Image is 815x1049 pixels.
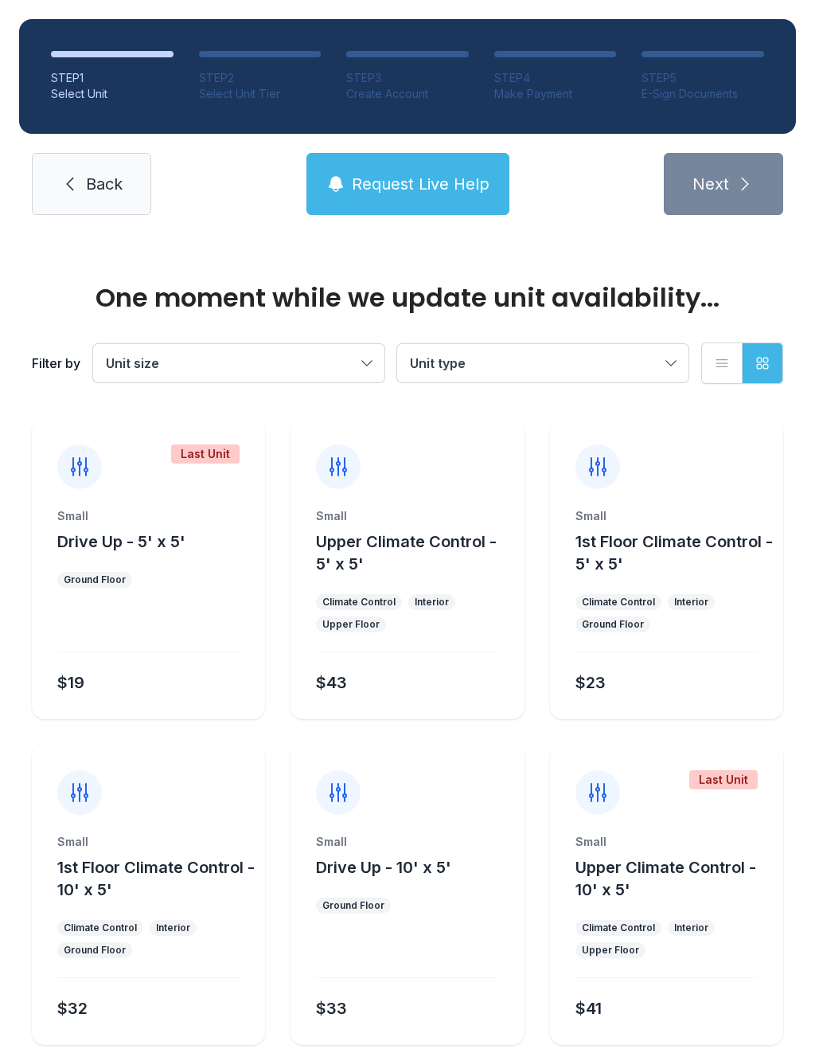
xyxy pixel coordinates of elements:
[352,173,489,195] span: Request Live Help
[32,354,80,373] div: Filter by
[57,532,185,551] span: Drive Up - 5' x 5'
[64,573,126,586] div: Ground Floor
[494,70,617,86] div: STEP 4
[57,508,240,524] div: Small
[674,596,708,609] div: Interior
[316,858,451,877] span: Drive Up - 10' x 5'
[106,355,159,371] span: Unit size
[575,834,758,850] div: Small
[582,618,644,631] div: Ground Floor
[397,344,688,382] button: Unit type
[199,70,322,86] div: STEP 2
[415,596,449,609] div: Interior
[575,997,602,1020] div: $41
[57,671,84,694] div: $19
[316,997,347,1020] div: $33
[575,532,773,573] span: 1st Floor Climate Control - 5' x 5'
[316,671,347,694] div: $43
[51,86,174,102] div: Select Unit
[575,671,606,694] div: $23
[32,285,783,311] div: One moment while we update unit availability...
[346,70,469,86] div: STEP 3
[86,173,123,195] span: Back
[316,834,498,850] div: Small
[199,86,322,102] div: Select Unit Tier
[494,86,617,102] div: Make Payment
[692,173,729,195] span: Next
[57,834,240,850] div: Small
[575,508,758,524] div: Small
[57,530,185,553] button: Drive Up - 5' x 5'
[582,922,655,934] div: Climate Control
[582,596,655,609] div: Climate Control
[316,530,517,575] button: Upper Climate Control - 5' x 5'
[575,856,777,901] button: Upper Climate Control - 10' x 5'
[575,530,777,575] button: 1st Floor Climate Control - 5' x 5'
[171,444,240,464] div: Last Unit
[641,70,764,86] div: STEP 5
[674,922,708,934] div: Interior
[689,770,758,789] div: Last Unit
[322,618,380,631] div: Upper Floor
[64,922,137,934] div: Climate Control
[51,70,174,86] div: STEP 1
[322,596,396,609] div: Climate Control
[57,856,259,901] button: 1st Floor Climate Control - 10' x 5'
[582,944,639,957] div: Upper Floor
[575,858,756,899] span: Upper Climate Control - 10' x 5'
[57,858,255,899] span: 1st Floor Climate Control - 10' x 5'
[641,86,764,102] div: E-Sign Documents
[346,86,469,102] div: Create Account
[316,532,497,573] span: Upper Climate Control - 5' x 5'
[93,344,384,382] button: Unit size
[156,922,190,934] div: Interior
[316,508,498,524] div: Small
[322,899,384,912] div: Ground Floor
[64,944,126,957] div: Ground Floor
[57,997,88,1020] div: $32
[410,355,466,371] span: Unit type
[316,856,451,879] button: Drive Up - 10' x 5'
